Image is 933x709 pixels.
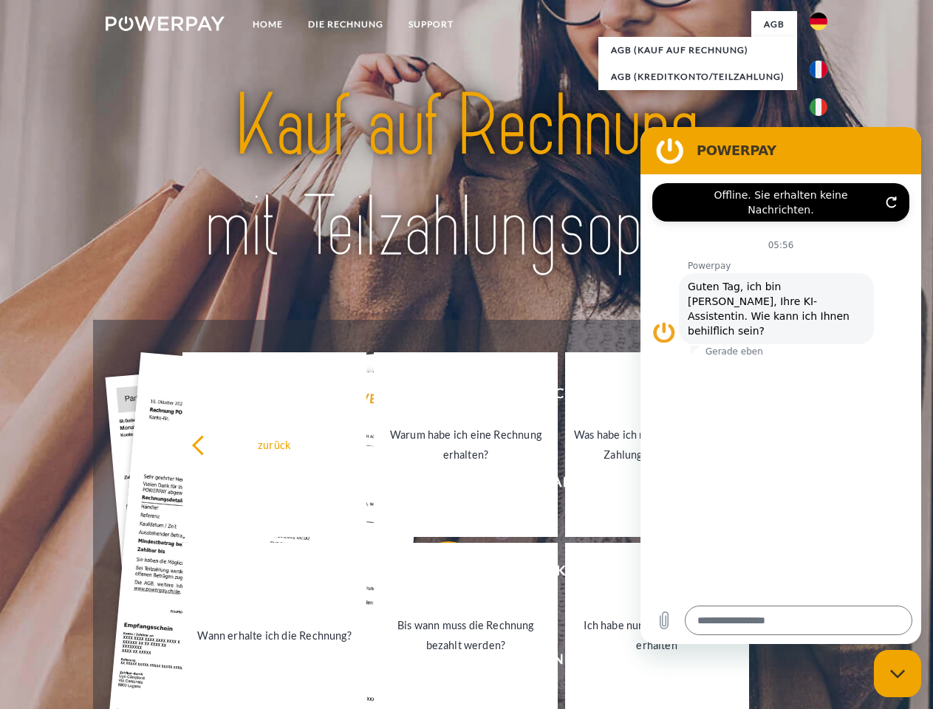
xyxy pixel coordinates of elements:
[191,434,358,454] div: zurück
[598,37,797,64] a: AGB (Kauf auf Rechnung)
[574,615,740,655] div: Ich habe nur eine Teillieferung erhalten
[383,615,549,655] div: Bis wann muss die Rechnung bezahlt werden?
[874,650,921,697] iframe: Schaltfläche zum Öffnen des Messaging-Fensters; Konversation läuft
[598,64,797,90] a: AGB (Kreditkonto/Teilzahlung)
[383,425,549,465] div: Warum habe ich eine Rechnung erhalten?
[295,11,396,38] a: DIE RECHNUNG
[191,625,358,645] div: Wann erhalte ich die Rechnung?
[640,127,921,644] iframe: Messaging-Fenster
[810,61,827,78] img: fr
[810,98,827,116] img: it
[396,11,466,38] a: SUPPORT
[810,13,827,30] img: de
[565,352,749,537] a: Was habe ich noch offen, ist meine Zahlung eingegangen?
[574,425,740,465] div: Was habe ich noch offen, ist meine Zahlung eingegangen?
[751,11,797,38] a: agb
[141,71,792,283] img: title-powerpay_de.svg
[240,11,295,38] a: Home
[106,16,225,31] img: logo-powerpay-white.svg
